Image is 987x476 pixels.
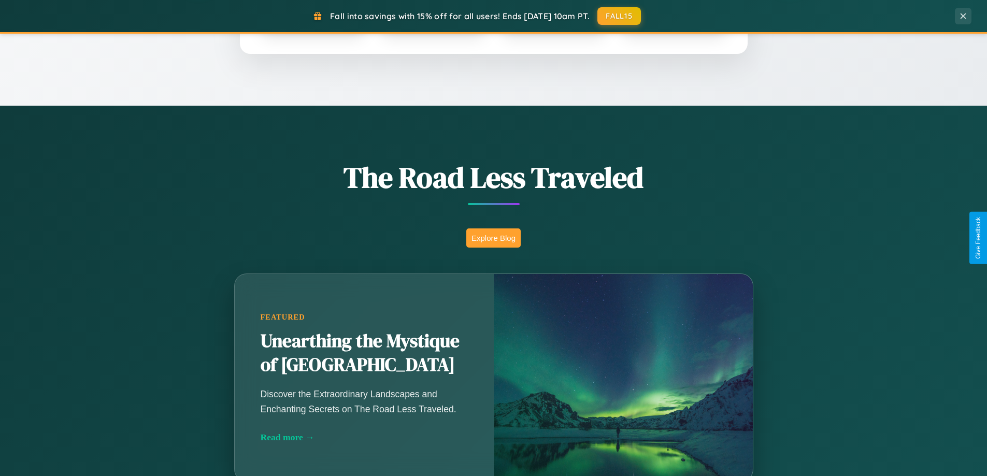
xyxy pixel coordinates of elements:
div: Read more → [261,432,468,443]
p: Discover the Extraordinary Landscapes and Enchanting Secrets on The Road Less Traveled. [261,387,468,416]
span: Fall into savings with 15% off for all users! Ends [DATE] 10am PT. [330,11,590,21]
button: FALL15 [597,7,641,25]
button: Explore Blog [466,228,521,248]
div: Give Feedback [975,217,982,259]
div: Featured [261,313,468,322]
h2: Unearthing the Mystique of [GEOGRAPHIC_DATA] [261,329,468,377]
h1: The Road Less Traveled [183,157,805,197]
